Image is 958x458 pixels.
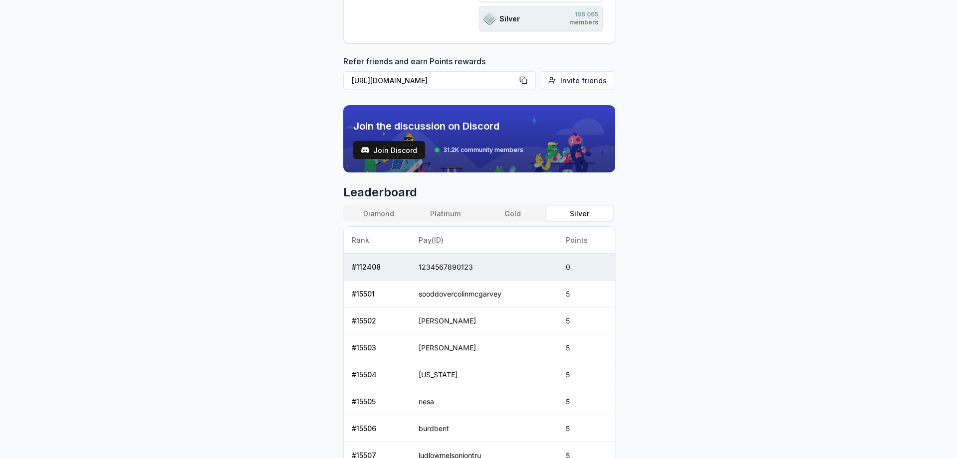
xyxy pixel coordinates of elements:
td: burdbent [411,415,558,442]
td: # 15505 [344,388,411,415]
button: Diamond [345,206,412,221]
td: [PERSON_NAME] [411,334,558,361]
img: test [361,146,369,154]
td: nesa [411,388,558,415]
span: Leaderboard [343,184,615,200]
td: 5 [558,361,614,388]
td: 5 [558,388,614,415]
a: testJoin Discord [353,141,425,159]
td: 5 [558,334,614,361]
th: Pay(ID) [411,227,558,254]
td: # 15503 [344,334,411,361]
button: Join Discord [353,141,425,159]
td: # 15504 [344,361,411,388]
button: [URL][DOMAIN_NAME] [343,71,536,89]
button: Invite friends [540,71,615,89]
div: Refer friends and earn Points rewards [343,55,615,93]
span: members [569,18,598,26]
td: 5 [558,281,614,307]
span: Join Discord [373,145,417,155]
td: 5 [558,415,614,442]
td: [PERSON_NAME] [411,307,558,334]
td: sooddovercolinmcgarvey [411,281,558,307]
span: 31.2K community members [443,146,523,154]
td: # 15506 [344,415,411,442]
span: Join the discussion on Discord [353,119,523,133]
button: Platinum [412,206,479,221]
img: discord_banner [343,105,615,172]
th: Points [558,227,614,254]
img: ranks_icon [483,12,495,25]
span: Invite friends [560,75,607,86]
td: [US_STATE] [411,361,558,388]
td: # 15501 [344,281,411,307]
td: 5 [558,307,614,334]
td: 0 [558,254,614,281]
button: Gold [479,206,546,221]
span: Silver [499,13,520,24]
td: 1234567890123 [411,254,558,281]
span: 106 065 [569,10,598,18]
th: Rank [344,227,411,254]
td: # 15502 [344,307,411,334]
td: # 112408 [344,254,411,281]
button: Silver [546,206,613,221]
